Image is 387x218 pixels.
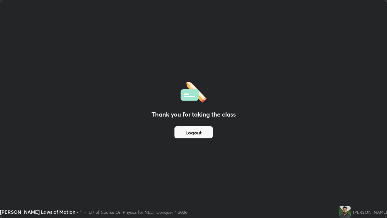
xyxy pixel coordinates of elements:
[180,80,207,103] img: offlineFeedback.1438e8b3.svg
[339,206,351,218] img: f126b9e1133842c0a7d50631c43ebeec.jpg
[89,209,187,215] div: L17 of Course On Physics for NEET Conquer 4 2026
[174,126,213,138] button: Logout
[151,110,236,119] h2: Thank you for taking the class
[353,209,387,215] div: [PERSON_NAME]
[84,209,86,215] div: •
